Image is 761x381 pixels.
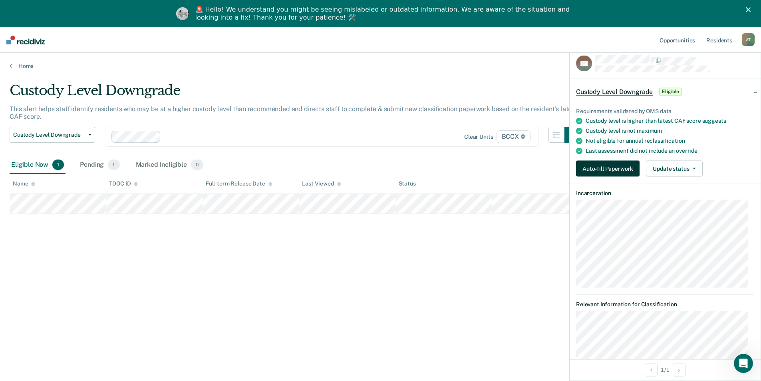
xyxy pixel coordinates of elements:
div: TDOC ID [109,180,138,187]
span: Custody Level Downgrade [13,132,85,138]
span: 1 [52,160,64,170]
div: Pending [78,156,121,174]
a: Home [10,62,751,70]
div: Custody Level DowngradeEligible [570,79,761,104]
div: Custody Level Downgrade [10,82,580,105]
span: reclassification [644,138,685,144]
div: Last Viewed [302,180,341,187]
iframe: Intercom live chat [734,354,753,373]
img: Profile image for Kim [176,7,189,20]
a: Opportunities [658,27,697,53]
button: Next Opportunity [673,363,685,376]
div: Close [746,7,754,12]
a: Residents [705,27,734,53]
button: Previous Opportunity [645,363,658,376]
div: Full-term Release Date [206,180,272,187]
div: Status [399,180,416,187]
span: maximum [637,128,662,134]
span: Eligible [659,88,682,96]
div: 🚨 Hello! We understand you might be seeing mislabeled or outdated information. We are aware of th... [195,6,572,22]
span: Custody Level Downgrade [576,88,653,96]
div: Last assessment did not include an [586,148,754,154]
button: Update status [646,161,702,177]
img: Recidiviz [6,36,45,44]
dt: Incarceration [576,190,754,197]
div: Not eligible for annual [586,138,754,144]
div: Marked Ineligible [134,156,205,174]
div: Custody level is not [586,128,754,134]
div: Custody level is higher than latest CAF score [586,118,754,124]
div: 1 / 1 [570,359,761,380]
span: 1 [108,160,119,170]
span: 0 [191,160,203,170]
span: override [676,148,697,154]
div: Name [13,180,35,187]
div: Clear units [464,134,493,140]
span: suggests [702,118,726,124]
div: A T [742,33,755,46]
a: Navigate to form link [576,161,643,177]
span: BCCX [497,130,531,143]
div: Eligible Now [10,156,66,174]
div: Requirements validated by OMS data [576,108,754,114]
dt: Relevant Information for Classification [576,301,754,308]
button: Auto-fill Paperwork [576,161,640,177]
p: This alert helps staff identify residents who may be at a higher custody level than recommended a... [10,105,577,120]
